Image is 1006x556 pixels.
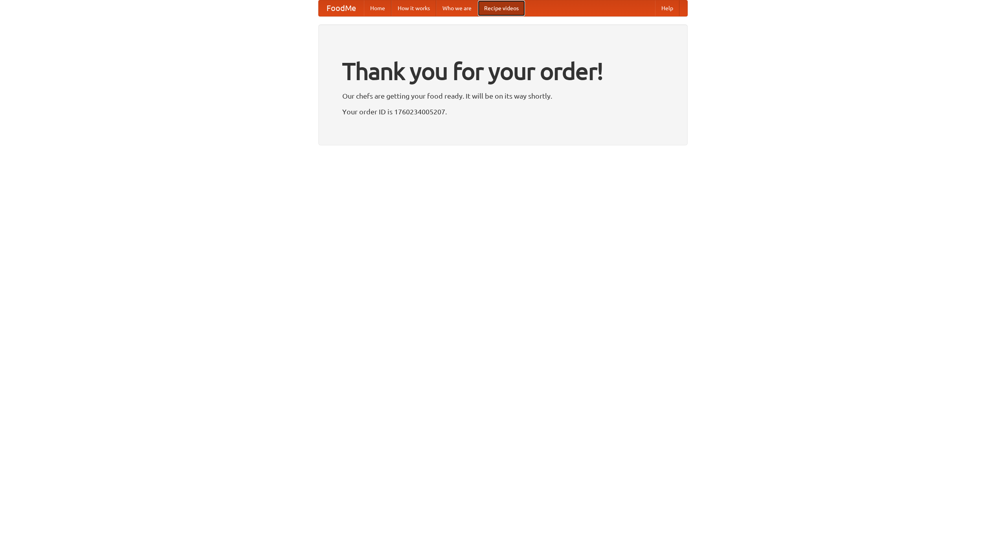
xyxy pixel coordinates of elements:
p: Our chefs are getting your food ready. It will be on its way shortly. [342,90,664,102]
a: Help [655,0,679,16]
a: Who we are [436,0,478,16]
a: FoodMe [319,0,364,16]
p: Your order ID is 1760234005207. [342,106,664,117]
a: Home [364,0,391,16]
a: Recipe videos [478,0,525,16]
h1: Thank you for your order! [342,52,664,90]
a: How it works [391,0,436,16]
